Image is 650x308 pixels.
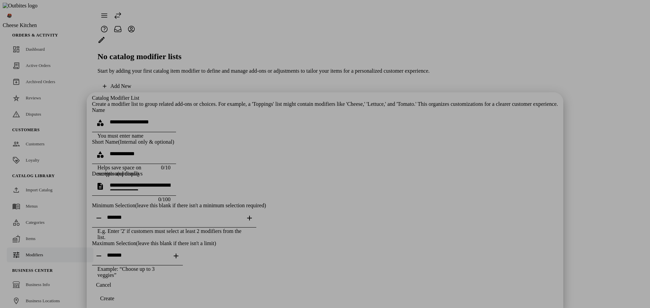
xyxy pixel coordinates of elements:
[97,132,171,139] mat-error: You must enter name
[92,203,558,209] div: Minimum Selection
[97,228,245,240] mat-hint: E.g. Enter '2' if customers must select at least 2 modifiers from the list.
[92,139,558,145] div: Short Name
[158,196,170,203] mat-hint: 0/100
[118,139,174,145] span: (Internal only & optional)
[96,282,111,288] span: Cancel
[92,171,558,177] div: Description
[92,278,115,292] button: Cancel
[92,240,558,246] div: Maximum Selection
[97,164,156,177] mat-hint: Helps save space on receipts and displays
[135,203,266,208] span: (leave this blank if there isn't a minimum selection required)
[136,240,216,246] span: (leave this blank if there isn't a limit)
[92,95,558,107] onboarding-title: Catalog Modifier List
[92,101,558,107] div: Create a modifier list to group related add-ons or choices. For example, a 'Toppings' list might ...
[92,107,558,113] div: Name
[161,164,170,177] mat-hint: 0/10
[97,265,172,278] mat-hint: Example: “Choose up to 3 veggies”
[92,95,558,101] div: Catalog Modifier List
